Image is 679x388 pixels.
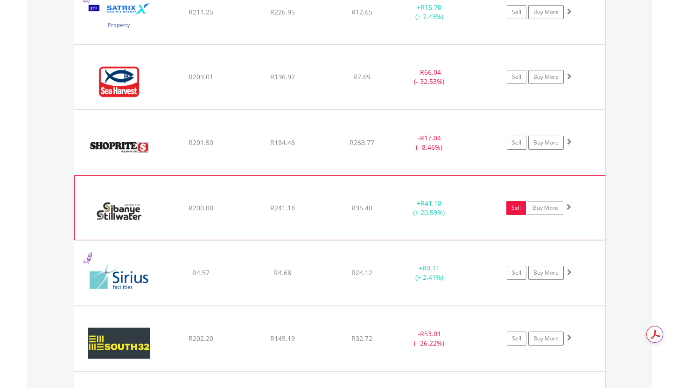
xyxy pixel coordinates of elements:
span: R200.00 [189,203,213,212]
span: R15.70 [420,3,441,12]
span: R203.01 [189,72,213,81]
a: Buy More [528,136,564,150]
span: R202.20 [189,334,213,343]
span: R226.95 [270,7,295,16]
span: R4.57 [192,268,210,277]
span: R0.11 [422,263,440,272]
span: R12.65 [351,7,372,16]
a: Sell [507,5,526,19]
span: R32.72 [351,334,372,343]
a: Sell [507,70,526,84]
span: R149.19 [270,334,295,343]
span: R7.69 [353,72,371,81]
img: EQU.ZA.SHP.png [79,122,159,172]
div: - (- 8.46%) [394,133,465,152]
img: EQU.ZA.S32.png [79,318,159,368]
div: + (+ 20.59%) [394,199,464,217]
img: EQU.ZA.SHG.png [79,56,159,107]
span: R41.18 [420,199,441,208]
img: EQU.ZA.SRE.png [79,252,159,303]
span: R66.04 [420,68,441,76]
span: R268.77 [350,138,374,147]
span: R4.68 [274,268,291,277]
div: + (+ 7.43%) [394,3,465,21]
a: Buy More [528,266,564,280]
a: Buy More [528,70,564,84]
span: R211.25 [189,7,213,16]
span: R201.50 [189,138,213,147]
span: R17.04 [420,133,441,142]
div: + (+ 2.41%) [394,263,465,282]
a: Sell [507,136,526,150]
div: - (- 32.53%) [394,68,465,86]
a: Sell [507,266,526,280]
div: - (- 26.22%) [394,329,465,348]
span: R136.97 [270,72,295,81]
span: R35.40 [351,203,372,212]
span: R53.01 [420,329,441,338]
a: Sell [506,201,526,215]
span: R184.46 [270,138,295,147]
img: EQU.ZA.SSW.png [79,187,160,238]
a: Sell [507,332,526,346]
span: R241.18 [270,203,295,212]
a: Buy More [528,5,564,19]
a: Buy More [528,332,564,346]
span: R24.12 [351,268,372,277]
a: Buy More [528,201,563,215]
